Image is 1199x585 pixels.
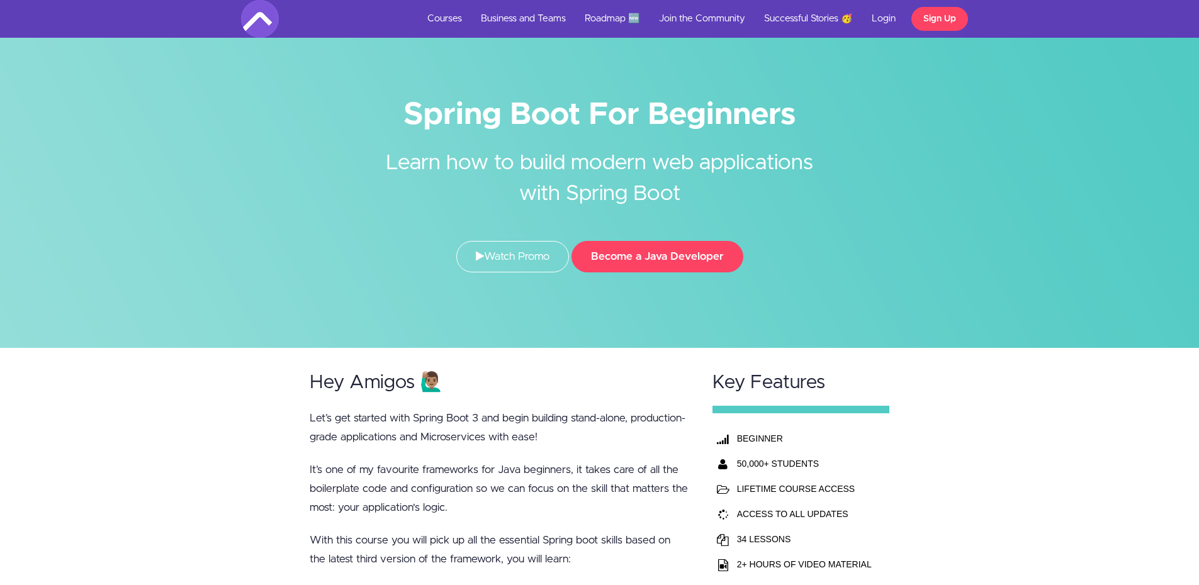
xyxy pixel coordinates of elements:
button: Become a Java Developer [571,241,743,272]
h2: Learn how to build modern web applications with Spring Boot [364,129,836,209]
td: 34 LESSONS [734,526,875,552]
a: Sign Up [911,7,968,31]
td: ACCESS TO ALL UPDATES [734,501,875,526]
p: It’s one of my favourite frameworks for Java beginners, it takes care of all the boilerplate code... [310,460,689,517]
h2: Hey Amigos 🙋🏽‍♂️ [310,372,689,393]
a: Watch Promo [456,241,569,272]
p: With this course you will pick up all the essential Spring boot skills based on the latest third ... [310,531,689,569]
td: LIFETIME COURSE ACCESS [734,476,875,501]
p: Let’s get started with Spring Boot 3 and begin building stand-alone, production-grade application... [310,409,689,447]
th: BEGINNER [734,426,875,451]
td: 2+ HOURS OF VIDEO MATERIAL [734,552,875,577]
h1: Spring Boot For Beginners [241,101,959,129]
th: 50,000+ STUDENTS [734,451,875,476]
h2: Key Features [712,372,890,393]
